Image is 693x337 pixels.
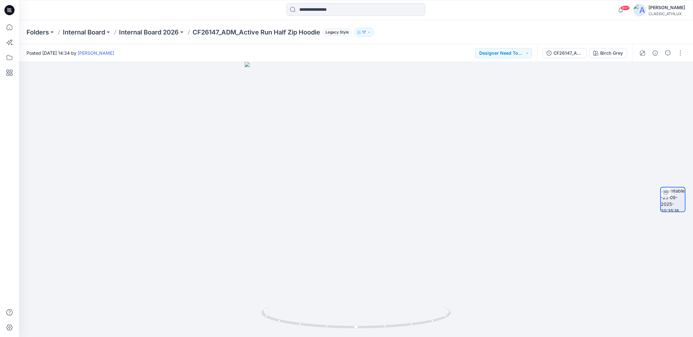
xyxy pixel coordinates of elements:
[661,187,685,211] img: turntable-25-09-2025-20:35:16
[193,28,320,37] p: CF26147_ADM_Active Run Half Zip Hoodie
[362,29,366,36] p: 17
[27,28,49,37] a: Folders
[648,11,685,16] div: CLASSIC_ATHLUX
[589,48,627,58] button: Birch Grey
[553,50,582,57] div: CF26147_ADM_Active Run Half Zip Hoodie
[650,48,660,58] button: Details
[27,50,114,56] span: Posted [DATE] 14:34 by
[600,50,623,57] div: Birch Grey
[320,28,352,37] button: Legacy Style
[119,28,179,37] a: Internal Board 2026
[354,28,374,37] button: 17
[620,5,630,10] span: 99+
[648,4,685,11] div: [PERSON_NAME]
[633,4,646,16] img: avatar
[542,48,587,58] button: CF26147_ADM_Active Run Half Zip Hoodie
[323,28,352,36] span: Legacy Style
[63,28,105,37] a: Internal Board
[78,50,114,56] a: [PERSON_NAME]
